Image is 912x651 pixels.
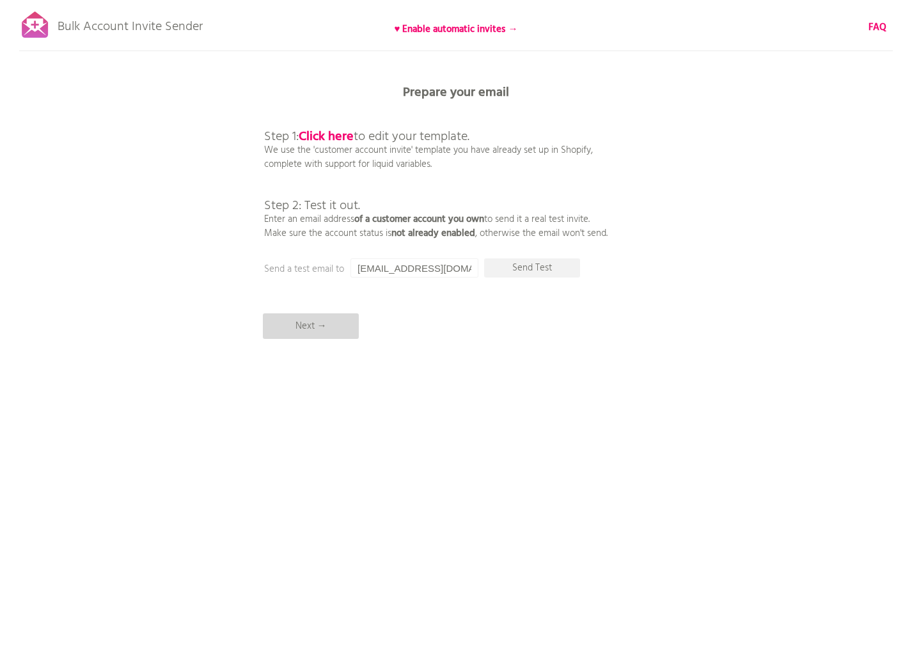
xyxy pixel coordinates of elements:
[263,313,359,339] p: Next →
[264,262,520,276] p: Send a test email to
[869,20,886,35] a: FAQ
[403,82,509,103] b: Prepare your email
[484,258,580,278] p: Send Test
[264,102,608,240] p: We use the 'customer account invite' template you have already set up in Shopify, complete with s...
[391,226,475,241] b: not already enabled
[395,22,518,37] b: ♥ Enable automatic invites →
[354,212,484,227] b: of a customer account you own
[264,127,469,147] span: Step 1: to edit your template.
[299,127,354,147] a: Click here
[58,8,203,40] p: Bulk Account Invite Sender
[264,196,360,216] span: Step 2: Test it out.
